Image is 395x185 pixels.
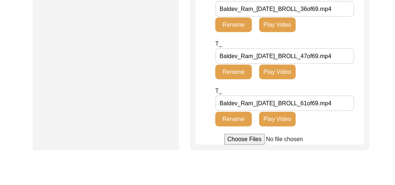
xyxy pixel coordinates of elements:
span: T_ [215,88,222,94]
button: Play Video [259,112,296,127]
button: Play Video [259,18,296,32]
button: Rename [215,18,252,32]
button: Play Video [259,65,296,79]
button: Rename [215,65,252,79]
button: Rename [215,112,252,127]
span: T_ [215,41,222,47]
